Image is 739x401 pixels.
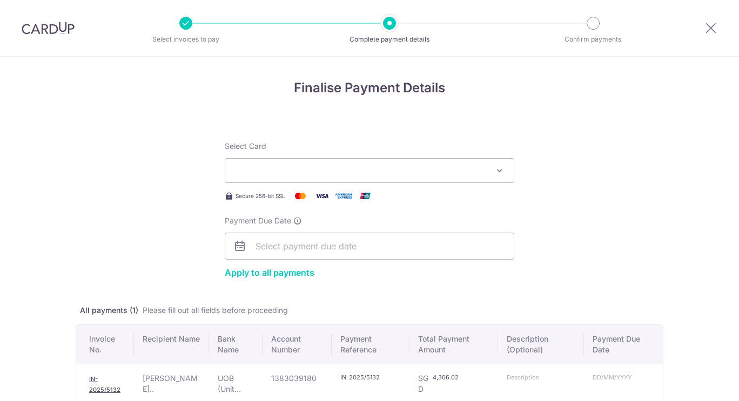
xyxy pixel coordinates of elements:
[89,375,120,393] a: IN-2025/5132
[409,325,498,364] th: Total Payment Amount
[418,373,432,395] span: SGD
[271,373,317,383] span: 1383039180
[507,373,546,382] input: Description
[236,192,285,200] span: Secure 256-bit SSL
[225,233,514,260] input: Select payment due date
[670,369,728,396] iframe: Opens a widget where you can find more information
[218,373,241,393] span: UOB (Unit...
[209,325,263,364] th: Bank Name
[498,325,584,364] th: Description (Optional)
[350,34,429,45] p: Complete payment details
[76,325,134,364] th: Invoice No.
[225,267,314,278] a: Apply to all payments
[225,215,291,226] span: Payment Due Date
[134,325,209,364] th: Recipient Name
[76,292,663,316] p: All payments (1)
[584,325,663,364] th: Payment Due Date
[333,189,354,202] img: American Express
[354,189,376,202] img: UnionPay
[146,34,226,45] p: Select invoices to pay
[76,78,663,98] h4: Finalise Payment Details
[143,305,288,315] span: Please fill out all fields before proceeding
[290,189,311,202] img: Mastercard
[553,34,633,45] p: Confirm payments
[332,325,409,364] th: Payment Reference
[340,373,379,382] input: Payment reference
[143,373,198,393] span: [PERSON_NAME]..
[263,325,331,364] th: Account Number
[311,189,333,202] img: Visa
[225,141,266,152] label: Select Card
[593,373,631,382] input: DD/MM/YYYY
[22,22,75,35] img: CardUp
